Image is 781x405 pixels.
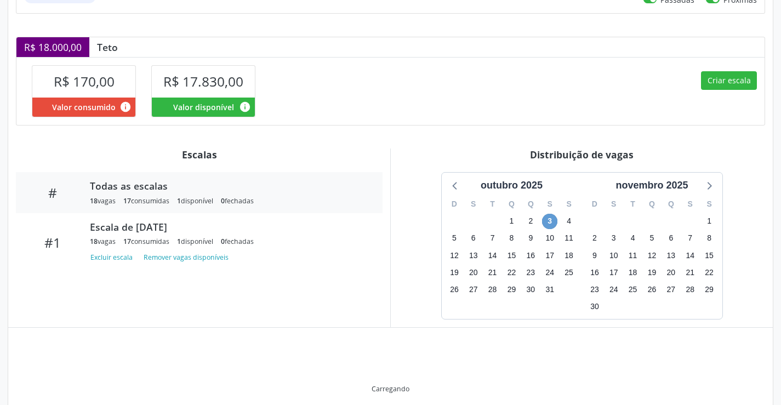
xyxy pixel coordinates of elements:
span: 18 [90,196,98,206]
span: quarta-feira, 5 de novembro de 2025 [644,231,659,246]
span: segunda-feira, 20 de outubro de 2025 [466,265,481,280]
span: segunda-feira, 10 de novembro de 2025 [606,248,622,263]
span: sábado, 29 de novembro de 2025 [702,282,717,297]
span: terça-feira, 18 de novembro de 2025 [625,265,641,280]
span: terça-feira, 11 de novembro de 2025 [625,248,641,263]
div: S [560,196,579,213]
span: segunda-feira, 3 de novembro de 2025 [606,231,622,246]
span: sábado, 18 de outubro de 2025 [561,248,577,263]
div: disponível [177,237,213,246]
div: S [681,196,700,213]
span: 17 [123,196,131,206]
span: sexta-feira, 10 de outubro de 2025 [542,231,557,246]
span: sexta-feira, 21 de novembro de 2025 [682,265,698,280]
div: D [585,196,605,213]
div: #1 [24,235,82,250]
div: Teto [89,41,126,53]
span: sexta-feira, 17 de outubro de 2025 [542,248,557,263]
span: quarta-feira, 19 de novembro de 2025 [644,265,659,280]
div: S [464,196,483,213]
span: terça-feira, 14 de outubro de 2025 [485,248,500,263]
span: quarta-feira, 1 de outubro de 2025 [504,214,519,229]
span: quarta-feira, 26 de novembro de 2025 [644,282,659,297]
div: Q [662,196,681,213]
span: quinta-feira, 27 de novembro de 2025 [663,282,679,297]
div: R$ 18.000,00 [16,37,89,57]
span: 0 [221,196,225,206]
span: domingo, 12 de outubro de 2025 [447,248,462,263]
div: T [623,196,642,213]
div: S [700,196,719,213]
button: Remover vagas disponíveis [139,250,233,265]
button: Excluir escala [90,250,137,265]
span: domingo, 9 de novembro de 2025 [587,248,602,263]
span: quarta-feira, 15 de outubro de 2025 [504,248,519,263]
div: # [24,185,82,201]
span: segunda-feira, 13 de outubro de 2025 [466,248,481,263]
span: quinta-feira, 13 de novembro de 2025 [663,248,679,263]
span: segunda-feira, 27 de outubro de 2025 [466,282,481,297]
div: D [445,196,464,213]
span: sexta-feira, 14 de novembro de 2025 [682,248,698,263]
div: S [604,196,623,213]
span: sábado, 22 de novembro de 2025 [702,265,717,280]
span: segunda-feira, 6 de outubro de 2025 [466,231,481,246]
div: fechadas [221,237,254,246]
div: Carregando [372,384,409,393]
span: sexta-feira, 28 de novembro de 2025 [682,282,698,297]
span: sexta-feira, 3 de outubro de 2025 [542,214,557,229]
span: 1 [177,196,181,206]
span: quarta-feira, 12 de novembro de 2025 [644,248,659,263]
span: terça-feira, 7 de outubro de 2025 [485,231,500,246]
div: outubro 2025 [476,178,547,193]
div: Todas as escalas [90,180,367,192]
span: domingo, 26 de outubro de 2025 [447,282,462,297]
div: vagas [90,237,116,246]
div: Q [521,196,540,213]
span: sexta-feira, 7 de novembro de 2025 [682,231,698,246]
span: quarta-feira, 29 de outubro de 2025 [504,282,519,297]
span: domingo, 30 de novembro de 2025 [587,299,602,315]
span: sexta-feira, 24 de outubro de 2025 [542,265,557,280]
div: T [483,196,502,213]
span: sábado, 4 de outubro de 2025 [561,214,577,229]
span: 0 [221,237,225,246]
i: Valor consumido por agendamentos feitos para este serviço [119,101,132,113]
span: terça-feira, 21 de outubro de 2025 [485,265,500,280]
span: R$ 17.830,00 [163,72,243,90]
span: segunda-feira, 17 de novembro de 2025 [606,265,622,280]
span: segunda-feira, 24 de novembro de 2025 [606,282,622,297]
span: sábado, 11 de outubro de 2025 [561,231,577,246]
span: Valor consumido [52,101,116,113]
div: Escalas [16,149,383,161]
span: quinta-feira, 6 de novembro de 2025 [663,231,679,246]
span: domingo, 16 de novembro de 2025 [587,265,602,280]
span: 18 [90,237,98,246]
div: Distribuição de vagas [398,149,765,161]
span: quarta-feira, 22 de outubro de 2025 [504,265,519,280]
span: quinta-feira, 30 de outubro de 2025 [523,282,538,297]
span: sábado, 25 de outubro de 2025 [561,265,577,280]
div: Q [502,196,521,213]
span: quinta-feira, 9 de outubro de 2025 [523,231,538,246]
div: fechadas [221,196,254,206]
span: quarta-feira, 8 de outubro de 2025 [504,231,519,246]
span: quinta-feira, 20 de novembro de 2025 [663,265,679,280]
span: quinta-feira, 23 de outubro de 2025 [523,265,538,280]
div: consumidas [123,237,169,246]
div: consumidas [123,196,169,206]
span: sexta-feira, 31 de outubro de 2025 [542,282,557,297]
div: Q [642,196,662,213]
div: novembro 2025 [611,178,692,193]
div: Escala de [DATE] [90,221,367,233]
div: vagas [90,196,116,206]
span: R$ 170,00 [54,72,115,90]
span: domingo, 23 de novembro de 2025 [587,282,602,297]
span: Valor disponível [173,101,234,113]
span: sábado, 8 de novembro de 2025 [702,231,717,246]
i: Valor disponível para agendamentos feitos para este serviço [239,101,251,113]
span: 1 [177,237,181,246]
span: 17 [123,237,131,246]
span: domingo, 2 de novembro de 2025 [587,231,602,246]
span: domingo, 19 de outubro de 2025 [447,265,462,280]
